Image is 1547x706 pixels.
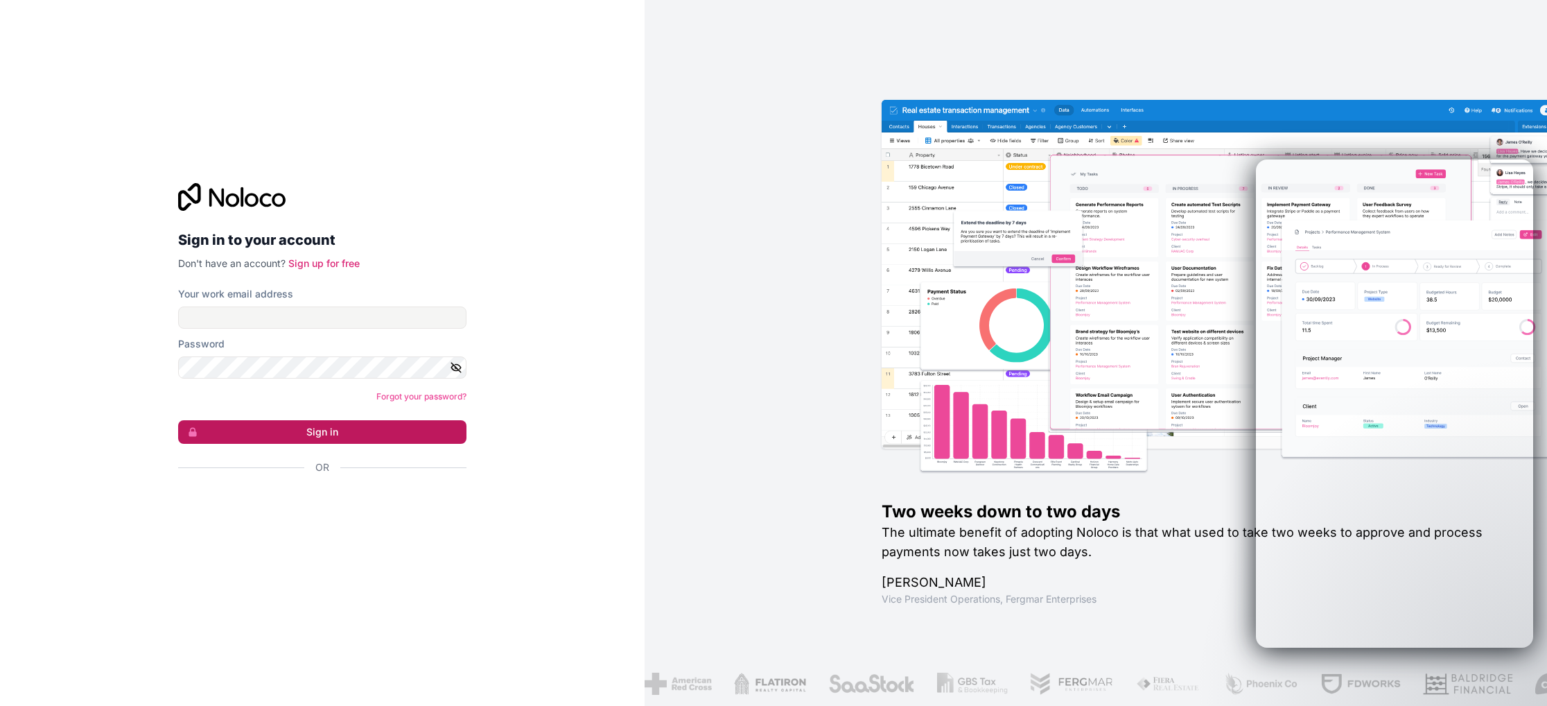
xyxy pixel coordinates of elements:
img: /assets/fergmar-CudnrXN5.png [1030,673,1115,695]
img: /assets/american-red-cross-BAupjrZR.png [645,673,712,695]
img: /assets/gbstax-C-GtDUiK.png [937,673,1008,695]
label: Password [178,337,225,351]
img: /assets/flatiron-C8eUkumj.png [734,673,806,695]
iframe: Intercom live chat [1256,160,1533,648]
h1: [PERSON_NAME] [882,573,1503,592]
img: /assets/baldridge-DxmPIwAm.png [1423,673,1513,695]
img: /assets/fiera-fwj2N5v4.png [1136,673,1201,695]
input: Email address [178,307,466,329]
h1: Vice President Operations , Fergmar Enterprises [882,592,1503,606]
button: Sign in [178,420,466,444]
img: /assets/fdworks-Bi04fVtw.png [1320,673,1401,695]
h2: Sign in to your account [178,227,466,252]
span: Or [315,460,329,474]
span: Don't have an account? [178,257,286,269]
h1: Two weeks down to two days [882,501,1503,523]
img: /assets/phoenix-BREaitsQ.png [1223,673,1298,695]
img: /assets/saastock-C6Zbiodz.png [828,673,916,695]
a: Sign up for free [288,257,360,269]
label: Your work email address [178,287,293,301]
a: Forgot your password? [376,391,466,402]
iframe: Intercom live chat [1500,659,1533,692]
input: Password [178,356,466,379]
h2: The ultimate benefit of adopting Noloco is that what used to take two weeks to approve and proces... [882,523,1503,562]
